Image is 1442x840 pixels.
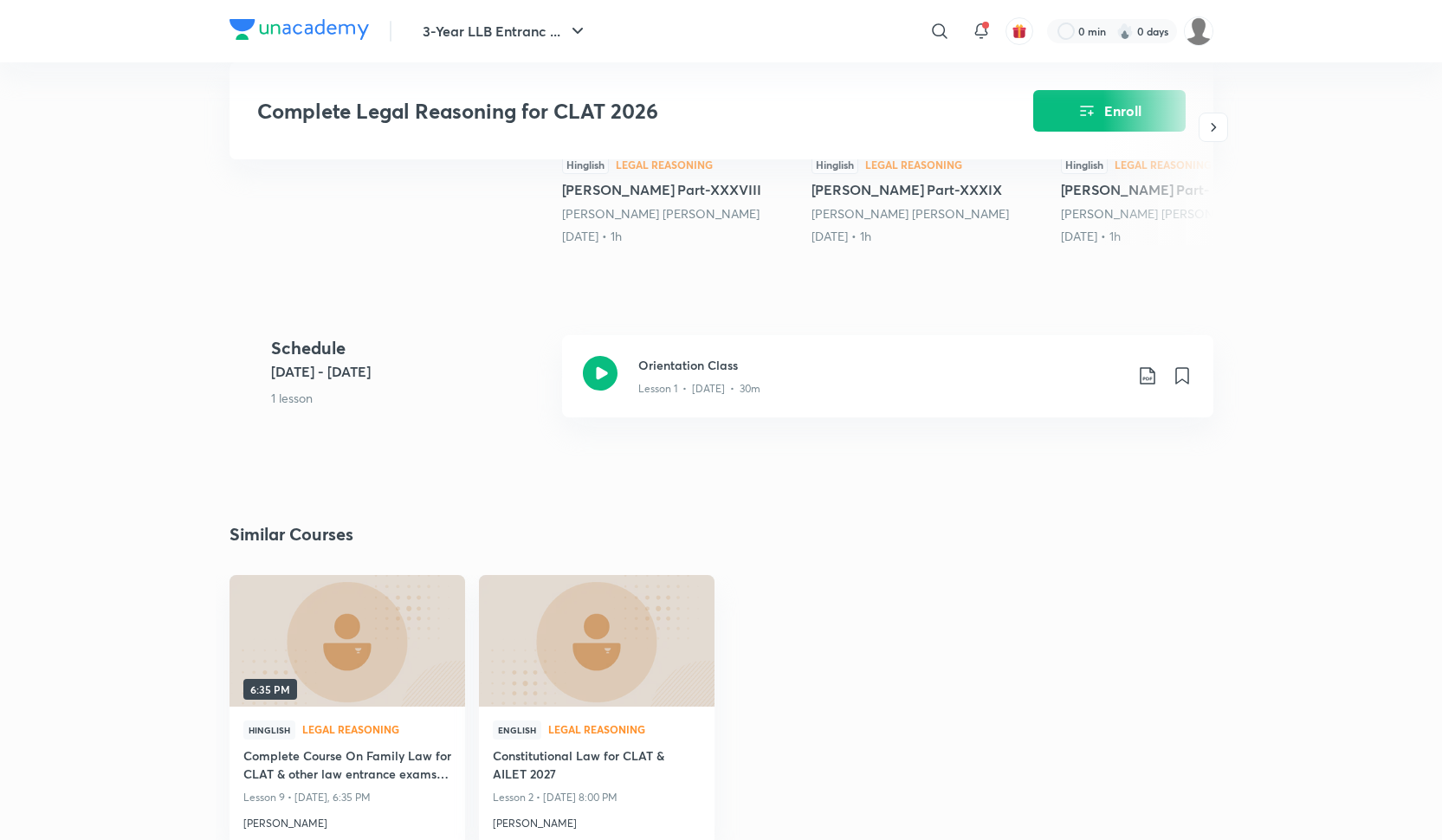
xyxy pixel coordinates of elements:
[1116,23,1134,40] img: streak
[302,724,451,734] span: Legal Reasoning
[616,159,713,170] div: Legal Reasoning
[271,335,548,361] h4: Schedule
[302,724,451,736] a: Legal Reasoning
[493,720,541,740] span: English
[812,179,1047,200] h5: [PERSON_NAME] Part-XXXIX
[1061,205,1297,223] div: Vijendra Singh Kulhari
[1061,179,1297,200] h5: [PERSON_NAME] Part- XXXX
[493,809,701,831] a: [PERSON_NAME]
[812,155,858,174] div: Hinglish
[257,99,935,124] h3: Complete Legal Reasoning for CLAT 2026
[230,521,353,547] h2: Similar Courses
[812,228,1047,245] div: 5th Aug • 1h
[476,573,716,708] img: new-thumbnail
[812,205,1009,222] a: [PERSON_NAME] [PERSON_NAME]
[562,335,1213,438] a: Orientation ClassLesson 1 • [DATE] • 30m
[493,746,701,786] a: Constitutional Law for CLAT & AILET 2027
[562,205,760,222] a: [PERSON_NAME] [PERSON_NAME]
[562,228,798,245] div: 4th Aug • 1h
[1061,205,1258,222] a: [PERSON_NAME] [PERSON_NAME]
[243,786,451,809] p: Lesson 9 • [DATE], 6:35 PM
[562,205,798,223] div: Vijendra Singh Kulhari
[638,381,760,397] p: Lesson 1 • [DATE] • 30m
[271,361,548,382] h5: [DATE] - [DATE]
[271,389,548,407] p: 1 lesson
[562,155,609,174] div: Hinglish
[548,724,701,734] span: Legal Reasoning
[230,19,369,40] img: Company Logo
[1184,16,1213,46] img: Samridhya Pal
[230,19,369,44] a: Company Logo
[243,679,297,700] span: 6:35 PM
[638,356,1123,374] h3: Orientation Class
[1006,17,1033,45] button: avatar
[562,179,798,200] h5: [PERSON_NAME] Part-XXXVIII
[243,720,295,740] span: Hinglish
[548,724,701,736] a: Legal Reasoning
[865,159,962,170] div: Legal Reasoning
[493,786,701,809] p: Lesson 2 • [DATE] 8:00 PM
[227,573,467,708] img: new-thumbnail
[243,746,451,786] a: Complete Course On Family Law for CLAT & other law entrance exams 2027
[812,205,1047,223] div: Vijendra Singh Kulhari
[1012,23,1027,39] img: avatar
[243,809,451,831] a: [PERSON_NAME]
[1061,228,1297,245] div: 7th Aug • 1h
[1033,90,1186,132] button: Enroll
[412,14,598,48] button: 3-Year LLB Entranc ...
[1061,155,1108,174] div: Hinglish
[479,575,715,707] a: new-thumbnail
[230,575,465,707] a: new-thumbnail6:35 PM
